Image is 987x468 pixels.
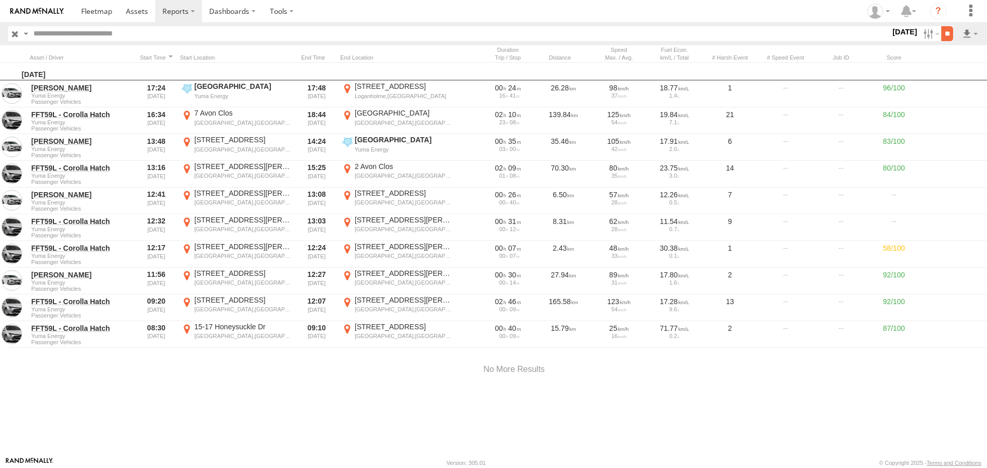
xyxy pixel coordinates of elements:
div: 18.77 [650,83,699,92]
span: 09 [509,333,519,339]
span: 02 [495,297,506,306]
label: Click to View Event Location [180,135,293,160]
label: Click to View Event Location [180,295,293,320]
span: 10 [508,110,521,119]
span: 00 [499,306,508,312]
a: FFT59L - Corolla Hatch [31,110,131,119]
div: 2 [704,269,756,293]
span: Filter Results to this Group [31,232,131,238]
div: [7841s] 31/07/2025 16:34 - 31/07/2025 18:44 [484,110,532,119]
div: 13:48 [DATE] [137,135,176,160]
div: Click to Sort [538,54,589,61]
div: 89 [595,270,643,279]
a: FFT59L - Corolla Hatch [31,244,131,253]
span: 00 [509,146,519,152]
label: Click to View Event Location [340,135,453,160]
div: [7755s] 31/07/2025 13:16 - 31/07/2025 15:25 [484,163,532,173]
div: 71.77 [650,324,699,333]
div: [GEOGRAPHIC_DATA],[GEOGRAPHIC_DATA] [194,252,291,259]
span: 41 [509,92,519,99]
a: View Asset in Asset Management [2,297,22,317]
span: Filter Results to this Group [31,286,131,292]
div: 17:48 [DATE] [297,82,336,106]
div: 1 [704,82,756,106]
img: rand-logo.svg [10,8,64,15]
div: 98 [595,83,643,92]
div: Caidee Bell [864,4,893,19]
label: Click to View Event Location [340,189,453,213]
div: [GEOGRAPHIC_DATA] [355,108,452,118]
div: [GEOGRAPHIC_DATA],[GEOGRAPHIC_DATA] [194,199,291,206]
div: 0.5 [650,199,699,205]
div: 13:03 [DATE] [297,215,336,240]
div: 16 [595,333,643,339]
span: 00 [495,324,506,332]
span: Yuma Energy [31,119,131,125]
label: Click to View Event Location [340,242,453,267]
a: [PERSON_NAME] [31,270,131,279]
span: Filter Results to this Group [31,259,131,265]
a: FFT59L - Corolla Hatch [31,217,131,226]
label: Click to View Event Location [180,242,293,267]
a: FFT59L - Corolla Hatch [31,297,131,306]
div: [STREET_ADDRESS][PERSON_NAME] [355,269,452,278]
div: 13 [704,295,756,320]
div: 37 [595,92,643,99]
div: 42 [595,146,643,152]
div: 09:10 [DATE] [297,322,336,347]
span: 26 [508,191,521,199]
span: 24 [508,84,521,92]
div: 28 [595,226,643,232]
label: Search Query [22,26,30,41]
label: Click to View Event Location [180,189,293,213]
div: 09:20 [DATE] [137,295,176,320]
div: 2.0 [650,146,699,152]
div: 7 [704,189,756,213]
div: 8.31 [538,215,589,240]
a: Terms and Conditions [927,460,981,466]
div: [STREET_ADDRESS] [194,269,291,278]
div: Yuma Energy [194,92,291,100]
div: 96/100 [871,82,917,106]
div: Version: 305.01 [447,460,486,466]
div: 30.38 [650,244,699,253]
div: 12:17 [DATE] [137,242,176,267]
label: Click to View Event Location [340,82,453,106]
a: View Asset in Asset Management [2,190,22,211]
div: 92/100 [871,269,917,293]
a: FFT59L - Corolla Hatch [31,163,131,173]
div: 7 Avon Clos [194,108,291,118]
span: Filter Results to this Group [31,312,131,319]
div: 25 [595,324,643,333]
a: [PERSON_NAME] [31,190,131,199]
div: 125 [595,110,643,119]
a: View Asset in Asset Management [2,217,22,237]
span: 08 [509,173,519,179]
div: [GEOGRAPHIC_DATA],[GEOGRAPHIC_DATA] [355,199,452,206]
div: 17:24 [DATE] [137,82,176,106]
div: 2 [704,322,756,347]
div: [STREET_ADDRESS] [355,82,452,91]
div: [GEOGRAPHIC_DATA],[GEOGRAPHIC_DATA] [355,172,452,179]
div: [GEOGRAPHIC_DATA],[GEOGRAPHIC_DATA] [355,119,452,126]
span: 00 [499,199,508,205]
div: [GEOGRAPHIC_DATA],[GEOGRAPHIC_DATA] [355,306,452,313]
div: 27.94 [538,269,589,293]
a: FFT59L - Corolla Hatch [31,324,131,333]
span: 14 [509,279,519,286]
div: [2418s] 31/07/2025 08:30 - 31/07/2025 09:10 [484,324,532,333]
div: 28 [595,199,643,205]
span: 02 [495,164,506,172]
label: Search Filter Options [919,26,941,41]
div: 1.6 [650,279,699,286]
div: 17.91 [650,137,699,146]
div: [436s] 31/07/2025 12:17 - 31/07/2025 12:24 [484,244,532,253]
div: 12.26 [650,190,699,199]
span: 00 [495,244,506,252]
div: [GEOGRAPHIC_DATA] [194,82,291,91]
div: [GEOGRAPHIC_DATA],[GEOGRAPHIC_DATA] [194,306,291,313]
div: 14 [704,162,756,186]
span: 00 [499,226,508,232]
div: 2.43 [538,242,589,267]
span: 00 [495,137,506,145]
